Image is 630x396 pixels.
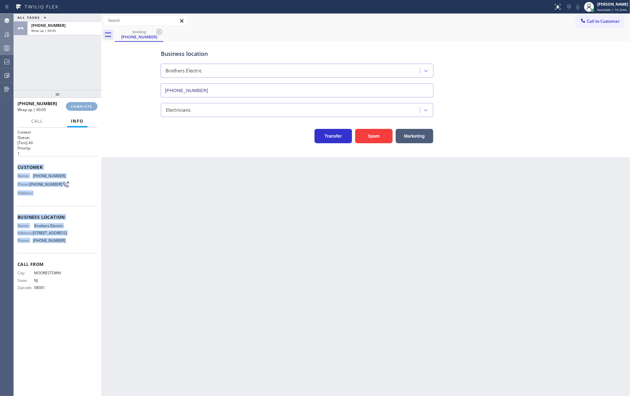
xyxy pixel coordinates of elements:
[31,23,66,28] span: [PHONE_NUMBER]
[116,28,163,41] div: (856) 296-8111
[587,18,620,24] span: Call to Customer
[17,135,97,140] h2: Queue:
[597,2,628,7] div: [PERSON_NAME]
[17,145,97,151] h2: Priority:
[33,174,66,178] span: [PHONE_NUMBER]
[17,151,97,156] p: 1
[33,238,66,243] span: [PHONE_NUMBER]
[17,140,97,145] p: [Test] All
[116,34,163,40] div: [PHONE_NUMBER]
[103,16,187,26] input: Search
[17,271,34,275] span: City:
[34,223,65,228] span: Brothers Electric
[66,102,97,111] button: COMPLETE
[34,271,65,275] span: MOORESTOWN
[14,14,52,21] button: ALL TASKS
[396,129,433,143] button: Marketing
[17,182,29,187] span: Phone:
[576,15,624,27] button: Call to Customer
[315,129,352,143] button: Transfer
[27,115,47,127] button: Call
[33,231,67,235] span: [STREET_ADDRESS]
[166,106,191,114] div: Electricians
[31,118,43,124] span: Call
[573,2,582,11] button: Mute
[17,223,34,228] span: Name:
[17,174,33,178] span: Name:
[34,285,65,290] span: 08081
[67,115,87,127] button: Info
[17,191,34,195] span: Address:
[71,104,92,109] span: COMPLETE
[166,67,202,75] div: Brothers Electric
[17,15,40,20] span: ALL TASKS
[17,238,33,243] span: Phone:
[355,129,393,143] button: Spam
[17,261,97,267] span: Call From
[17,164,97,170] span: Customer
[17,107,46,112] span: Wrap up | 00:05
[17,285,34,290] span: Zipcode:
[29,182,62,187] span: [PHONE_NUMBER]
[597,7,627,12] span: Available | 1h 2min
[17,100,57,106] span: [PHONE_NUMBER]
[71,118,84,124] span: Info
[34,278,65,283] span: NJ
[17,231,33,235] span: Address:
[17,214,97,220] span: Business location
[161,50,433,58] div: Business location
[116,29,163,34] div: booking
[161,83,434,97] input: Phone Number
[31,28,56,33] span: Wrap up | 00:05
[17,130,97,135] h1: Context
[17,278,34,283] span: State:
